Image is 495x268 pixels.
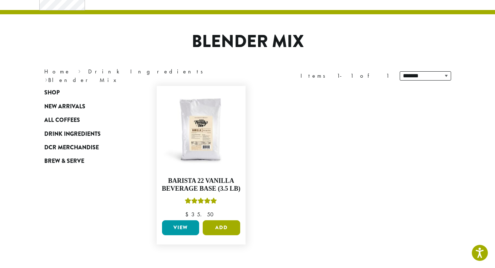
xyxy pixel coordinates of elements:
a: Drink Ingredients [44,127,130,140]
a: All Coffees [44,113,130,127]
bdi: 35.50 [185,211,217,218]
span: › [78,65,81,76]
span: Brew & Serve [44,157,84,166]
a: Drink Ingredients [88,68,208,75]
nav: Breadcrumb [44,67,237,84]
a: Barista 22 Vanilla Beverage Base (3.5 lb)Rated 5.00 out of 5 $35.50 [160,89,242,217]
a: Brew & Serve [44,154,130,168]
a: DCR Merchandise [44,141,130,154]
img: B22_PowderedMix_Vanilla-300x300.jpg [160,89,242,171]
span: All Coffees [44,116,80,125]
span: Shop [44,88,60,97]
h4: Barista 22 Vanilla Beverage Base (3.5 lb) [160,177,242,192]
a: New Arrivals [44,100,130,113]
span: $ [185,211,191,218]
span: › [45,73,47,84]
div: Rated 5.00 out of 5 [185,197,217,207]
h1: Blender Mix [39,31,456,52]
div: Items 1-1 of 1 [300,72,389,80]
a: Shop [44,86,130,99]
span: Drink Ingredients [44,130,101,139]
a: Home [44,68,71,75]
a: View [162,220,199,235]
span: New Arrivals [44,102,85,111]
span: DCR Merchandise [44,143,99,152]
button: Add [203,220,240,235]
